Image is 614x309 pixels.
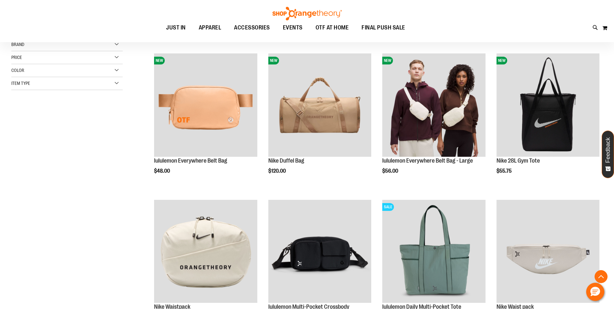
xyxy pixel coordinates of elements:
[268,200,371,303] img: lululemon Multi-Pocket Crossbody
[154,57,165,64] span: NEW
[234,20,270,35] span: ACCESSORIES
[382,203,394,211] span: SALE
[160,20,192,35] a: JUST IN
[268,57,279,64] span: NEW
[276,20,309,35] a: EVENTS
[154,157,227,164] a: lululemon Everywhere Belt Bag
[497,53,599,157] a: Nike 28L Gym ToteNEW
[272,7,343,20] img: Shop Orangetheory
[379,50,488,190] div: product
[382,53,485,157] a: lululemon Everywhere Belt Bag - LargeNEW
[154,53,257,157] a: lululemon Everywhere Belt Bag NEW
[382,57,393,64] span: NEW
[316,20,349,35] span: OTF AT HOME
[355,20,412,35] a: FINAL PUSH SALE
[154,168,171,174] span: $48.00
[11,81,30,86] span: Item Type
[497,168,513,174] span: $55.75
[382,200,485,304] a: lululemon Daily Multi-Pocket ToteSALE
[268,53,371,157] a: Nike Duffel BagNEW
[268,53,371,156] img: Nike Duffel Bag
[497,53,599,156] img: Nike 28L Gym Tote
[283,20,303,35] span: EVENTS
[192,20,228,35] a: APPAREL
[382,157,473,164] a: lululemon Everywhere Belt Bag - Large
[11,68,24,73] span: Color
[382,168,399,174] span: $56.00
[151,50,260,190] div: product
[268,157,304,164] a: Nike Duffel Bag
[11,55,22,60] span: Price
[493,50,603,190] div: product
[586,283,604,301] button: Hello, have a question? Let’s chat.
[497,200,599,303] img: Main view of 2024 Convention Nike Waistpack
[362,20,405,35] span: FINAL PUSH SALE
[605,137,611,163] span: Feedback
[268,168,287,174] span: $120.00
[497,157,540,164] a: Nike 28L Gym Tote
[154,200,257,303] img: Nike Waistpack
[166,20,186,35] span: JUST IN
[382,200,485,303] img: lululemon Daily Multi-Pocket Tote
[265,50,374,190] div: product
[382,53,485,156] img: lululemon Everywhere Belt Bag - Large
[497,57,507,64] span: NEW
[228,20,276,35] a: ACCESSORIES
[154,53,257,156] img: lululemon Everywhere Belt Bag
[602,131,614,178] button: Feedback - Show survey
[309,20,355,35] a: OTF AT HOME
[199,20,221,35] span: APPAREL
[595,270,608,283] button: Back To Top
[11,42,24,47] span: Brand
